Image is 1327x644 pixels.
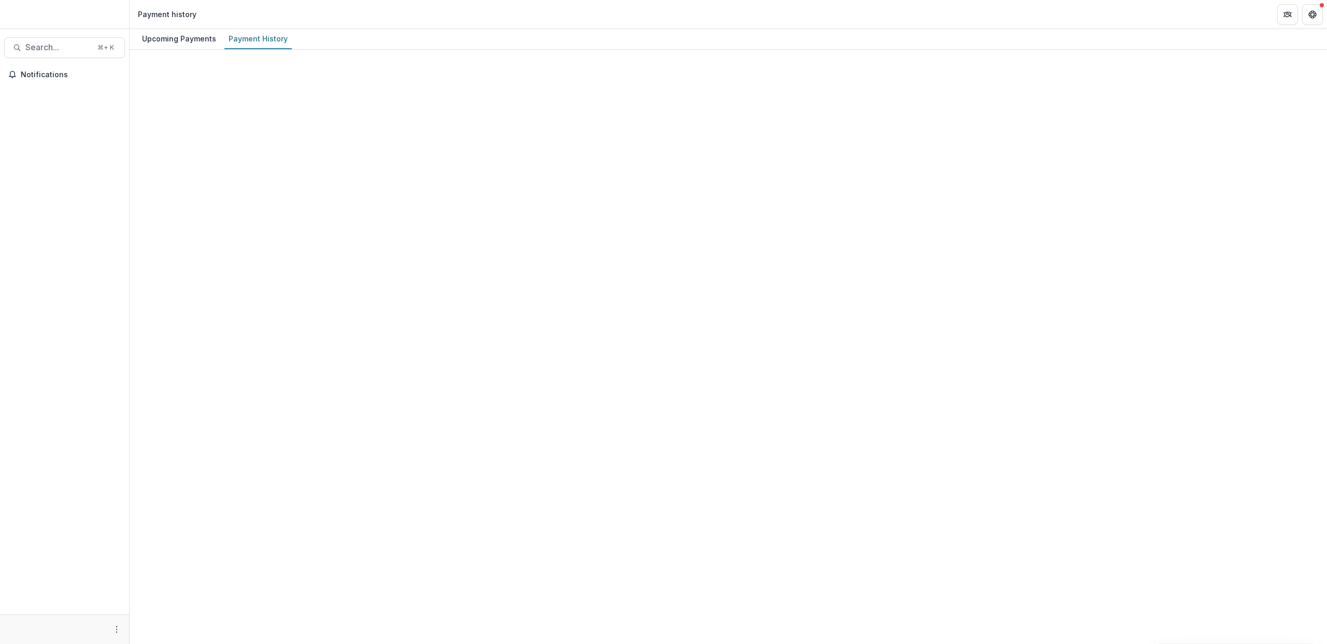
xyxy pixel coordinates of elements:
button: Notifications [4,66,125,83]
div: Payment history [138,9,196,20]
a: Upcoming Payments [138,29,220,49]
button: Partners [1277,4,1298,25]
span: Search... [25,42,91,52]
nav: breadcrumb [134,7,201,22]
a: Payment History [224,29,292,49]
button: Get Help [1302,4,1323,25]
div: Upcoming Payments [138,31,220,46]
div: ⌘ + K [95,42,116,53]
button: More [110,623,123,636]
div: Payment History [224,31,292,46]
button: Search... [4,37,125,58]
span: Notifications [21,70,121,79]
